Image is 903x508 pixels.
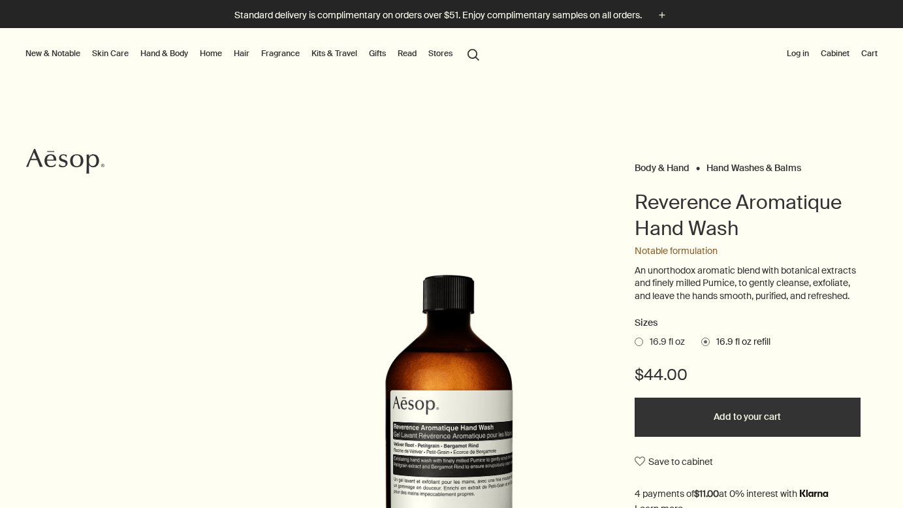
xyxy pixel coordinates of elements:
[710,336,770,349] span: 16.9 fl oz refill
[366,46,388,61] a: Gifts
[635,398,861,437] button: Add to your cart - $44.00
[426,46,455,61] button: Stores
[138,46,191,61] a: Hand & Body
[635,315,861,331] h2: Sizes
[635,264,861,303] p: An unorthodox aromatic blend with botanical extracts and finely milled Pumice, to gently cleanse,...
[859,46,880,61] button: Cart
[462,41,485,66] button: Open search
[635,162,689,168] a: Body & Hand
[197,46,225,61] a: Home
[784,28,880,80] nav: supplementary
[635,364,688,385] span: $44.00
[309,46,360,61] a: Kits & Travel
[818,46,852,61] a: Cabinet
[259,46,302,61] a: Fragrance
[26,148,104,174] svg: Aesop
[706,162,801,168] a: Hand Washes & Balms
[635,450,713,473] button: Save to cabinet
[643,336,685,349] span: 16.9 fl oz
[231,46,252,61] a: Hair
[784,46,812,61] button: Log in
[89,46,131,61] a: Skin Care
[234,8,669,23] button: Standard delivery is complimentary on orders over $51. Enjoy complimentary samples on all orders.
[395,46,419,61] a: Read
[635,189,861,242] h1: Reverence Aromatique Hand Wash
[23,145,108,181] a: Aesop
[23,28,485,80] nav: primary
[234,8,642,22] p: Standard delivery is complimentary on orders over $51. Enjoy complimentary samples on all orders.
[23,46,83,61] button: New & Notable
